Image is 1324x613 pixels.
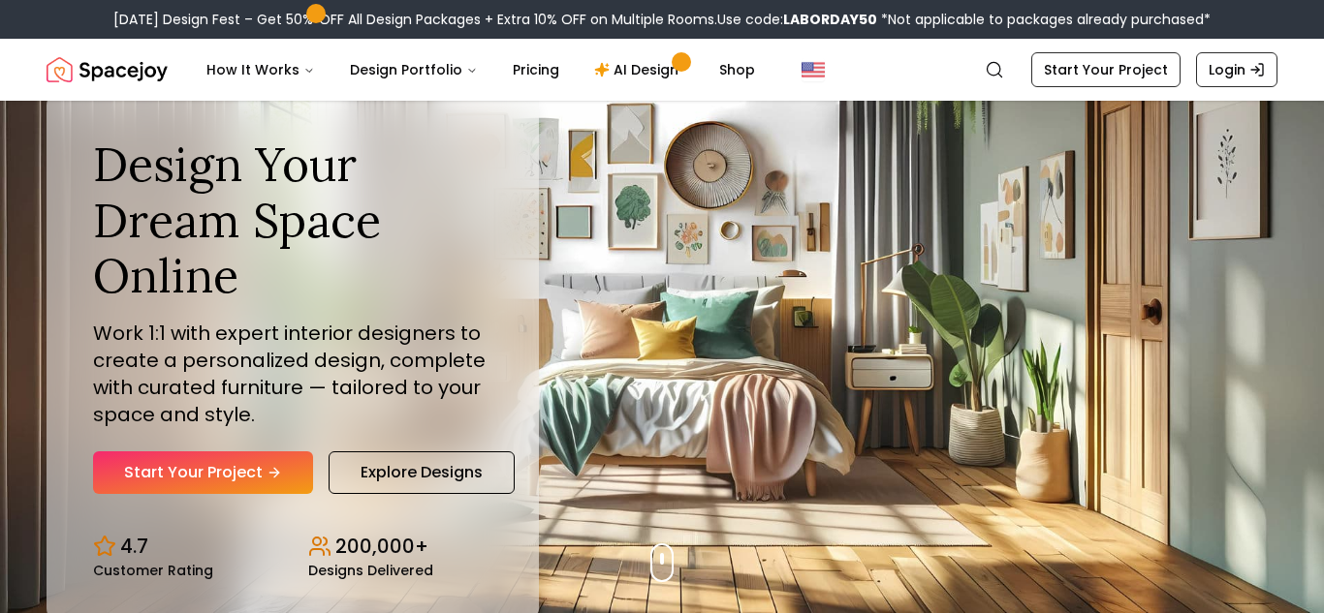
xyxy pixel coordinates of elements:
img: Spacejoy Logo [47,50,168,89]
p: 200,000+ [335,533,428,560]
button: How It Works [191,50,331,89]
nav: Global [47,39,1277,101]
span: *Not applicable to packages already purchased* [877,10,1211,29]
small: Designs Delivered [308,564,433,577]
a: Start Your Project [93,451,313,494]
a: Shop [704,50,771,89]
p: Work 1:1 with expert interior designers to create a personalized design, complete with curated fu... [93,320,492,428]
a: Login [1196,52,1277,87]
button: Design Portfolio [334,50,493,89]
p: 4.7 [120,533,148,560]
a: Start Your Project [1031,52,1181,87]
span: Use code: [717,10,877,29]
b: LABORDAY50 [783,10,877,29]
a: AI Design [579,50,700,89]
a: Pricing [497,50,575,89]
a: Spacejoy [47,50,168,89]
a: Explore Designs [329,451,515,494]
nav: Main [191,50,771,89]
div: Design stats [93,517,492,577]
h1: Design Your Dream Space Online [93,137,492,304]
small: Customer Rating [93,564,213,577]
div: [DATE] Design Fest – Get 50% OFF All Design Packages + Extra 10% OFF on Multiple Rooms. [113,10,1211,29]
img: United States [802,58,825,81]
